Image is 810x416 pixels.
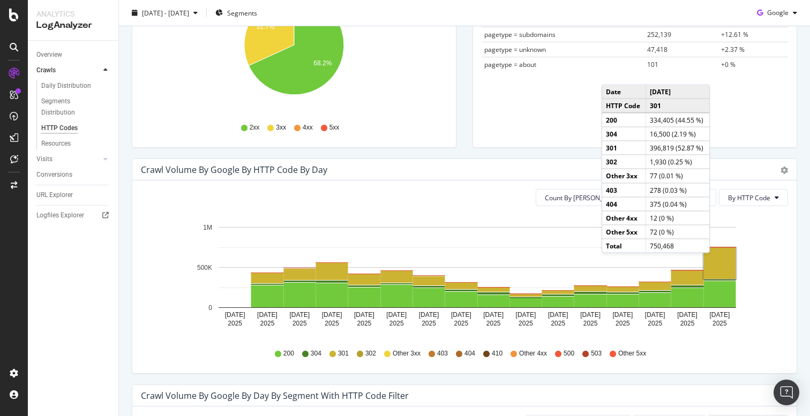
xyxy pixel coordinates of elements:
td: 16,500 (2.19 %) [646,127,709,141]
div: Open Intercom Messenger [774,380,799,405]
td: Other 5xx [602,225,646,239]
text: [DATE] [289,311,310,319]
button: Google [753,4,801,21]
td: 334,405 (44.55 %) [646,112,709,127]
span: 47,418 [647,45,667,54]
td: 278 (0.03 %) [646,183,709,197]
td: Total [602,239,646,253]
a: URL Explorer [36,190,111,201]
span: pagetype = about [484,60,536,69]
div: Crawl Volume by google by Day by Segment with HTTP Code Filter [141,390,409,401]
text: [DATE] [548,311,568,319]
span: 302 [365,349,376,358]
span: 503 [591,349,602,358]
text: 2025 [519,320,533,327]
span: 500 [564,349,574,358]
span: 301 [338,349,349,358]
text: 500K [197,264,212,271]
span: 101 [647,60,658,69]
text: [DATE] [645,311,665,319]
a: Visits [36,154,100,165]
text: [DATE] [613,311,633,319]
a: Conversions [36,169,111,180]
td: 304 [602,127,646,141]
text: [DATE] [257,311,277,319]
text: 2025 [680,320,695,327]
span: By HTTP Code [728,193,770,202]
div: Analytics [36,9,110,19]
text: [DATE] [419,311,439,319]
span: pagetype = subdomains [484,30,556,39]
td: 403 [602,183,646,197]
td: 750,468 [646,239,709,253]
text: [DATE] [483,311,504,319]
a: Logfiles Explorer [36,210,111,221]
span: 403 [437,349,448,358]
div: Visits [36,154,52,165]
text: 2025 [454,320,468,327]
td: HTTP Code [602,99,646,113]
span: Google [767,8,789,17]
span: Segments [227,8,257,17]
td: Date [602,85,646,99]
span: 404 [464,349,475,358]
div: Daily Distribution [41,80,91,92]
text: 2025 [325,320,339,327]
text: 2025 [357,320,372,327]
span: 252,139 [647,30,671,39]
text: 68.2% [313,60,332,67]
text: 2025 [422,320,436,327]
text: 2025 [616,320,630,327]
div: Resources [41,138,71,149]
text: [DATE] [580,311,601,319]
div: Overview [36,49,62,60]
span: +12.61 % [721,30,748,39]
div: Segments Distribution [41,96,101,118]
text: 2025 [486,320,501,327]
text: 2025 [292,320,307,327]
text: 2025 [228,320,242,327]
td: 77 (0.01 %) [646,169,709,183]
span: 5xx [329,123,340,132]
div: URL Explorer [36,190,73,201]
a: Daily Distribution [41,80,111,92]
button: [DATE] - [DATE] [127,4,202,21]
td: 396,819 (52.87 %) [646,141,709,155]
div: HTTP Codes [41,123,78,134]
span: +0 % [721,60,736,69]
text: 1M [203,224,212,231]
div: gear [781,167,788,174]
text: [DATE] [677,311,697,319]
text: [DATE] [386,311,407,319]
text: 2025 [583,320,598,327]
span: Other 5xx [618,349,646,358]
text: [DATE] [516,311,536,319]
span: 3xx [276,123,286,132]
svg: A chart. [141,215,788,339]
span: +2.37 % [721,45,745,54]
button: By HTTP Code [719,189,788,206]
button: Segments [211,4,261,21]
a: HTTP Codes [41,123,111,134]
td: 301 [646,99,709,113]
span: Count By Day [545,193,624,202]
a: Crawls [36,65,100,76]
td: 302 [602,155,646,169]
td: [DATE] [646,85,709,99]
span: 2xx [250,123,260,132]
td: 12 (0 %) [646,211,709,225]
td: 301 [602,141,646,155]
span: 200 [283,349,294,358]
text: 31.7% [257,23,275,31]
td: 404 [602,197,646,211]
a: Segments Distribution [41,96,111,118]
div: Logfiles Explorer [36,210,84,221]
text: 2025 [712,320,727,327]
td: 375 (0.04 %) [646,197,709,211]
td: 72 (0 %) [646,225,709,239]
div: Crawl Volume by google by HTTP Code by Day [141,164,327,175]
span: pagetype = unknown [484,45,546,54]
text: [DATE] [354,311,374,319]
td: 200 [602,112,646,127]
